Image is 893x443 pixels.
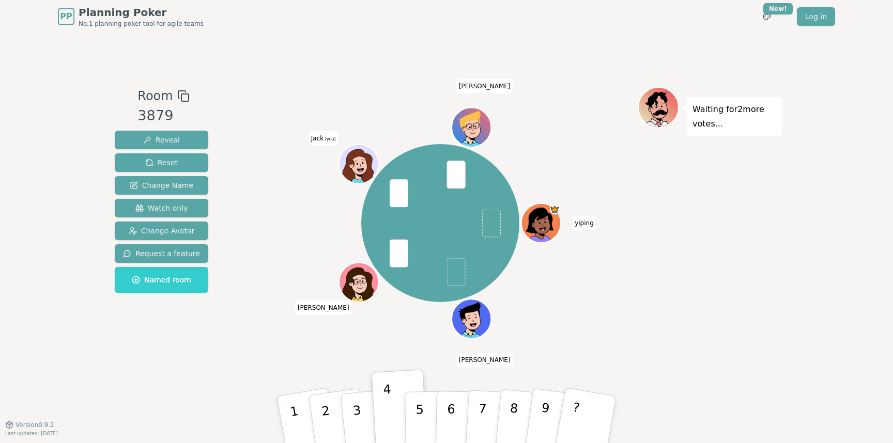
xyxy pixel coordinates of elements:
[324,137,336,141] span: (you)
[58,5,204,28] a: PPPlanning PokerNo.1 planning poker tool for agile teams
[115,267,208,293] button: Named room
[145,157,178,168] span: Reset
[60,10,72,23] span: PP
[115,176,208,195] button: Change Name
[130,180,193,191] span: Change Name
[137,105,189,126] div: 3879
[135,203,188,213] span: Watch only
[758,7,776,26] button: New!
[309,131,338,146] span: Click to change your name
[5,431,58,436] span: Last updated: [DATE]
[129,226,195,236] span: Change Avatar
[115,131,208,149] button: Reveal
[115,153,208,172] button: Reset
[456,353,513,367] span: Click to change your name
[115,221,208,240] button: Change Avatar
[123,248,200,259] span: Request a feature
[115,244,208,263] button: Request a feature
[137,87,173,105] span: Room
[549,204,559,214] span: yiping is the host
[797,7,835,26] a: Log in
[572,216,596,230] span: Click to change your name
[692,102,777,131] p: Waiting for 2 more votes...
[143,135,180,145] span: Reveal
[383,382,394,438] p: 4
[132,275,191,285] span: Named room
[340,145,377,182] button: Click to change your avatar
[79,5,204,20] span: Planning Poker
[456,79,513,93] span: Click to change your name
[295,300,352,315] span: Click to change your name
[115,199,208,217] button: Watch only
[79,20,204,28] span: No.1 planning poker tool for agile teams
[16,421,54,429] span: Version 0.9.2
[5,421,54,429] button: Version0.9.2
[763,3,793,14] div: New!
